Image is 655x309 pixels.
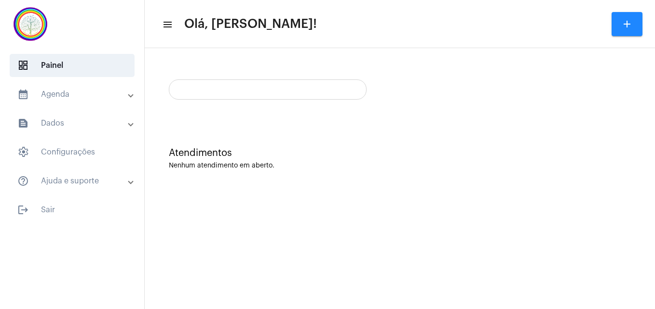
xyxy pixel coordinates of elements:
[17,60,29,71] span: sidenav icon
[10,141,135,164] span: Configurações
[17,175,29,187] mat-icon: sidenav icon
[8,5,53,43] img: c337f8d0-2252-6d55-8527-ab50248c0d14.png
[169,148,631,158] div: Atendimentos
[10,198,135,221] span: Sair
[17,175,129,187] mat-panel-title: Ajuda e suporte
[17,146,29,158] span: sidenav icon
[17,89,129,100] mat-panel-title: Agenda
[6,112,144,135] mat-expansion-panel-header: sidenav iconDados
[6,83,144,106] mat-expansion-panel-header: sidenav iconAgenda
[621,18,633,30] mat-icon: add
[10,54,135,77] span: Painel
[169,162,631,169] div: Nenhum atendimento em aberto.
[17,117,29,129] mat-icon: sidenav icon
[17,204,29,216] mat-icon: sidenav icon
[17,89,29,100] mat-icon: sidenav icon
[162,19,172,30] mat-icon: sidenav icon
[184,16,317,32] span: Olá, [PERSON_NAME]!
[17,117,129,129] mat-panel-title: Dados
[6,169,144,193] mat-expansion-panel-header: sidenav iconAjuda e suporte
